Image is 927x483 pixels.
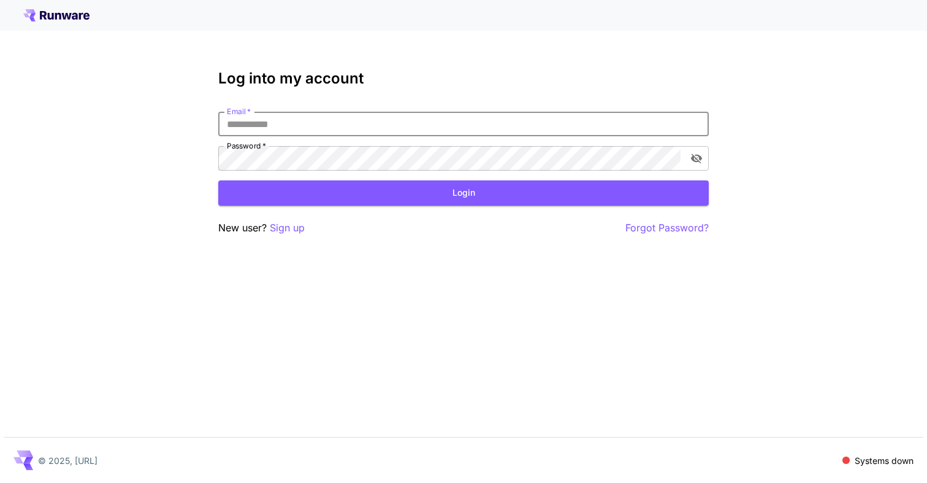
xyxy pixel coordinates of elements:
[218,220,305,236] p: New user?
[625,220,709,236] button: Forgot Password?
[270,220,305,236] button: Sign up
[218,70,709,87] h3: Log into my account
[38,454,97,467] p: © 2025, [URL]
[218,180,709,206] button: Login
[227,106,251,117] label: Email
[227,141,266,151] label: Password
[855,454,914,467] p: Systems down
[685,147,708,169] button: toggle password visibility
